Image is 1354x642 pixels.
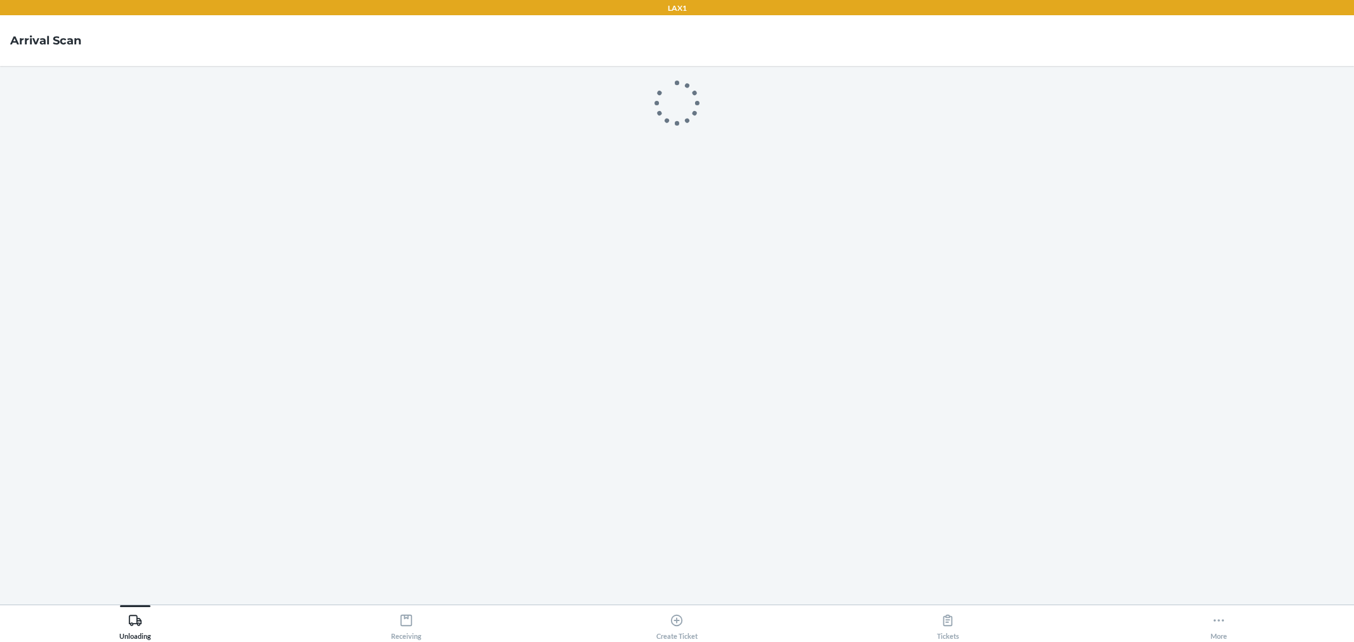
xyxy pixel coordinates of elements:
[937,608,959,640] div: Tickets
[1211,608,1227,640] div: More
[656,608,698,640] div: Create Ticket
[391,608,421,640] div: Receiving
[1083,605,1354,640] button: More
[119,608,151,640] div: Unloading
[813,605,1084,640] button: Tickets
[668,3,687,14] p: LAX1
[541,605,813,640] button: Create Ticket
[271,605,542,640] button: Receiving
[10,32,81,49] h4: Arrival Scan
